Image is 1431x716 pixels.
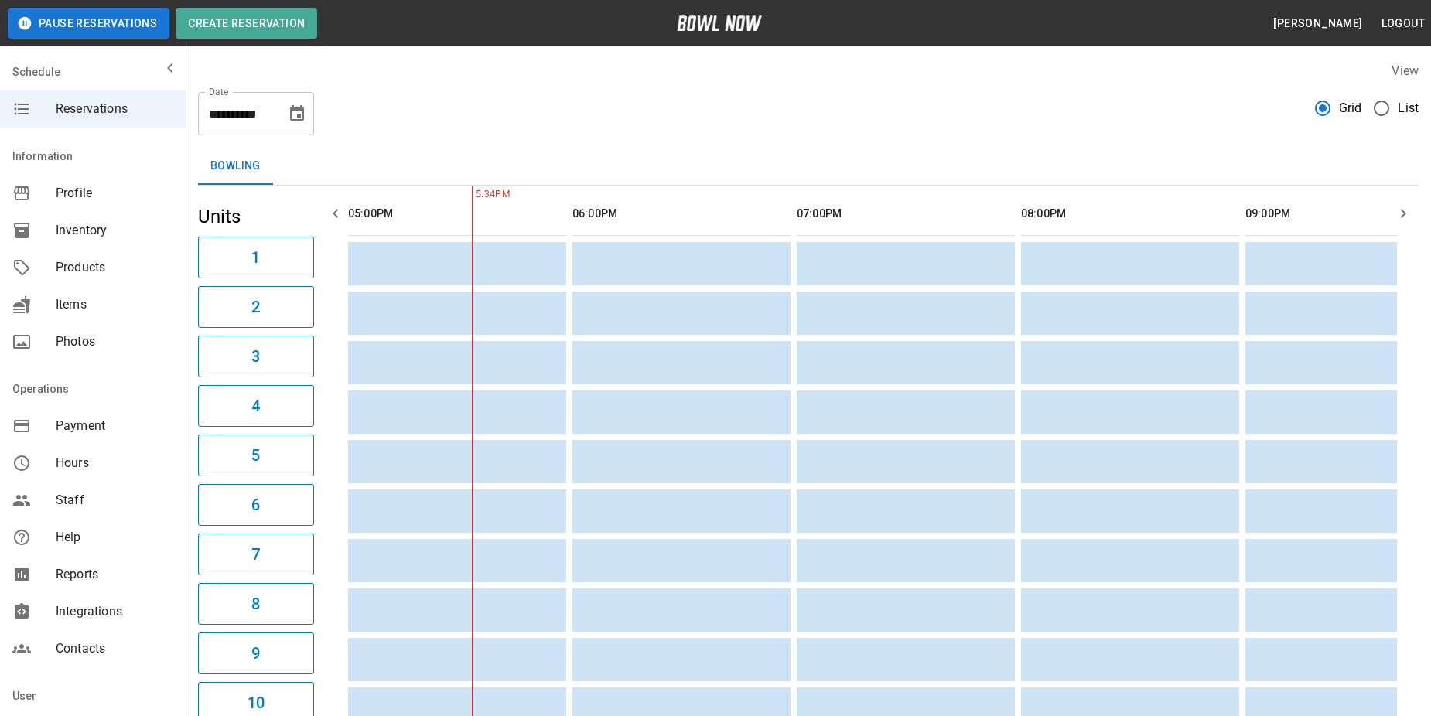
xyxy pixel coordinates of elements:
[282,98,312,129] button: Choose date, selected date is Sep 27, 2025
[1392,63,1419,78] label: View
[198,632,314,674] button: 9
[56,332,173,351] span: Photos
[198,484,314,526] button: 6
[472,187,476,203] span: 5:34PM
[198,204,314,229] h5: Units
[1339,99,1362,118] span: Grid
[56,602,173,621] span: Integrations
[1375,9,1431,38] button: Logout
[56,639,173,658] span: Contacts
[1267,9,1368,38] button: [PERSON_NAME]
[251,394,260,418] h6: 4
[1398,99,1419,118] span: List
[8,8,169,39] button: Pause Reservations
[56,295,173,314] span: Items
[56,454,173,472] span: Hours
[251,592,260,616] h6: 8
[176,8,317,39] button: Create Reservation
[198,286,314,328] button: 2
[251,493,260,517] h6: 6
[56,565,173,584] span: Reports
[251,542,260,567] h6: 7
[251,344,260,369] h6: 3
[198,534,314,575] button: 7
[56,491,173,510] span: Staff
[198,385,314,427] button: 4
[56,221,173,240] span: Inventory
[198,148,273,185] button: Bowling
[56,528,173,547] span: Help
[56,417,173,435] span: Payment
[56,258,173,277] span: Products
[198,435,314,476] button: 5
[251,443,260,468] h6: 5
[251,245,260,270] h6: 1
[198,237,314,278] button: 1
[56,184,173,203] span: Profile
[677,15,762,31] img: logo
[251,641,260,666] h6: 9
[198,583,314,625] button: 8
[248,690,265,715] h6: 10
[251,295,260,319] h6: 2
[198,148,1419,185] div: inventory tabs
[198,336,314,377] button: 3
[56,100,173,118] span: Reservations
